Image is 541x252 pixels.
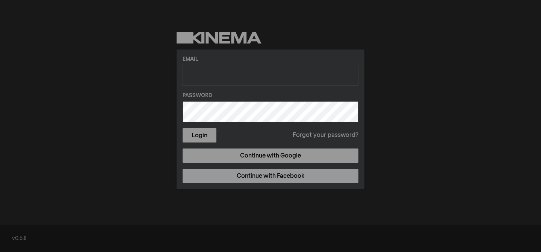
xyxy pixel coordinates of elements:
[12,235,529,243] div: v0.5.8
[183,148,358,163] a: Continue with Google
[183,92,358,100] label: Password
[183,169,358,183] a: Continue with Facebook
[183,55,358,63] label: Email
[183,128,216,142] button: Login
[293,131,358,140] a: Forgot your password?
